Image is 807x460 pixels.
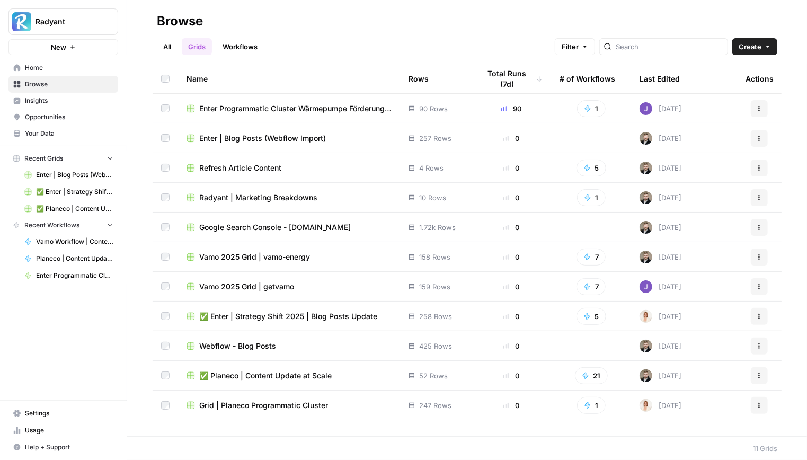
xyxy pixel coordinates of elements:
[560,64,615,93] div: # of Workflows
[419,192,446,203] span: 10 Rows
[480,64,543,93] div: Total Runs (7d)
[419,103,448,114] span: 90 Rows
[25,443,113,452] span: Help + Support
[640,280,681,293] div: [DATE]
[480,163,543,173] div: 0
[640,251,681,263] div: [DATE]
[36,170,113,180] span: Enter | Blog Posts (Webflow Import)
[480,370,543,381] div: 0
[187,133,392,144] a: Enter | Blog Posts (Webflow Import)
[187,311,392,322] a: ✅ Enter | Strategy Shift 2025 | Blog Posts Update
[8,59,118,76] a: Home
[157,13,203,30] div: Browse
[640,221,681,234] div: [DATE]
[577,160,606,176] button: 5
[480,341,543,351] div: 0
[8,422,118,439] a: Usage
[480,252,543,262] div: 0
[577,278,606,295] button: 7
[187,400,392,411] a: Grid | Planeco Programmatic Cluster
[480,281,543,292] div: 0
[616,41,723,52] input: Search
[419,400,451,411] span: 247 Rows
[20,233,118,250] a: Vamo Workflow | Content Update Sie zu du
[640,102,652,115] img: rku4uozllnhb503ylys0o4ri86jp
[8,125,118,142] a: Your Data
[480,103,543,114] div: 90
[36,16,100,27] span: Radyant
[640,102,681,115] div: [DATE]
[199,400,328,411] span: Grid | Planeco Programmatic Cluster
[577,308,606,325] button: 5
[20,200,118,217] a: ✅ Planeco | Content Update at Scale
[419,341,452,351] span: 425 Rows
[480,311,543,322] div: 0
[182,38,212,55] a: Grids
[577,397,606,414] button: 1
[640,221,652,234] img: ecpvl7mahf9b6ie0ga0hs1zzfa5z
[199,103,392,114] span: Enter Programmatic Cluster Wärmepumpe Förderung + Local
[25,79,113,89] span: Browse
[419,133,451,144] span: 257 Rows
[640,191,681,204] div: [DATE]
[577,249,606,266] button: 7
[640,369,681,382] div: [DATE]
[480,400,543,411] div: 0
[199,133,326,144] span: Enter | Blog Posts (Webflow Import)
[746,64,774,93] div: Actions
[25,129,113,138] span: Your Data
[640,399,681,412] div: [DATE]
[157,38,178,55] a: All
[640,310,652,323] img: vbiw2zl0utsjnsljt7n0xx40yx3a
[187,103,392,114] a: Enter Programmatic Cluster Wärmepumpe Förderung + Local
[419,163,444,173] span: 4 Rows
[640,162,652,174] img: ecpvl7mahf9b6ie0ga0hs1zzfa5z
[187,341,392,351] a: Webflow - Blog Posts
[36,271,113,280] span: Enter Programmatic Cluster | Wärmepumpe Förderung+ Location
[8,151,118,166] button: Recent Grids
[12,12,31,31] img: Radyant Logo
[739,41,761,52] span: Create
[419,222,456,233] span: 1.72k Rows
[8,439,118,456] button: Help + Support
[640,369,652,382] img: ecpvl7mahf9b6ie0ga0hs1zzfa5z
[640,64,680,93] div: Last Edited
[8,76,118,93] a: Browse
[419,311,452,322] span: 258 Rows
[419,252,450,262] span: 158 Rows
[640,191,652,204] img: ecpvl7mahf9b6ie0ga0hs1zzfa5z
[20,166,118,183] a: Enter | Blog Posts (Webflow Import)
[187,281,392,292] a: Vamo 2025 Grid | getvamo
[8,109,118,126] a: Opportunities
[20,267,118,284] a: Enter Programmatic Cluster | Wärmepumpe Förderung+ Location
[480,222,543,233] div: 0
[480,192,543,203] div: 0
[640,162,681,174] div: [DATE]
[199,192,317,203] span: Radyant | Marketing Breakdowns
[199,163,281,173] span: Refresh Article Content
[36,237,113,246] span: Vamo Workflow | Content Update Sie zu du
[36,204,113,214] span: ✅ Planeco | Content Update at Scale
[199,252,310,262] span: Vamo 2025 Grid | vamo-energy
[732,38,777,55] button: Create
[419,370,448,381] span: 52 Rows
[20,183,118,200] a: ✅ Enter | Strategy Shift 2025 | Blog Posts Update
[187,222,392,233] a: Google Search Console - [DOMAIN_NAME]
[577,100,606,117] button: 1
[555,38,595,55] button: Filter
[24,220,79,230] span: Recent Workflows
[25,409,113,418] span: Settings
[8,8,118,35] button: Workspace: Radyant
[640,280,652,293] img: rku4uozllnhb503ylys0o4ri86jp
[24,154,63,163] span: Recent Grids
[753,443,777,454] div: 11 Grids
[480,133,543,144] div: 0
[640,340,652,352] img: ecpvl7mahf9b6ie0ga0hs1zzfa5z
[187,192,392,203] a: Radyant | Marketing Breakdowns
[51,42,66,52] span: New
[199,222,351,233] span: Google Search Console - [DOMAIN_NAME]
[577,189,606,206] button: 1
[640,132,681,145] div: [DATE]
[25,96,113,105] span: Insights
[36,254,113,263] span: Planeco | Content Update Summary of Changes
